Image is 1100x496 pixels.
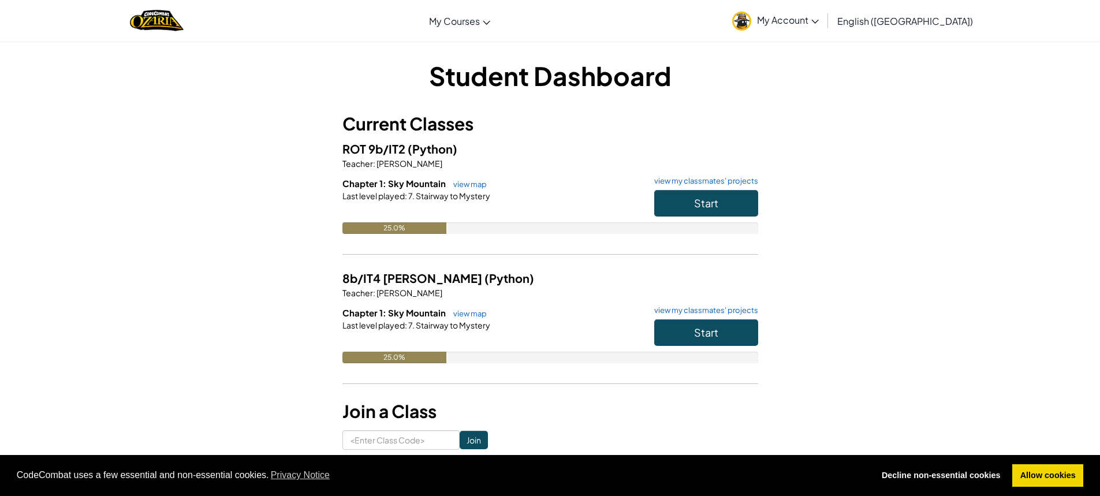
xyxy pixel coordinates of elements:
[342,430,460,450] input: <Enter Class Code>
[415,191,490,201] span: Stairway to Mystery
[448,180,487,189] a: view map
[373,288,375,298] span: :
[342,271,484,285] span: 8b/IT4 [PERSON_NAME]
[373,158,375,169] span: :
[408,141,457,156] span: (Python)
[342,158,373,169] span: Teacher
[654,190,758,217] button: Start
[429,15,480,27] span: My Courses
[342,307,448,318] span: Chapter 1: Sky Mountain
[130,9,184,32] a: Ozaria by CodeCombat logo
[269,467,332,484] a: learn more about cookies
[648,307,758,314] a: view my classmates' projects
[694,326,718,339] span: Start
[1012,464,1083,487] a: allow cookies
[342,288,373,298] span: Teacher
[415,320,490,330] span: Stairway to Mystery
[342,320,405,330] span: Last level played
[407,320,415,330] span: 7.
[726,2,825,39] a: My Account
[342,398,758,424] h3: Join a Class
[407,191,415,201] span: 7.
[405,191,407,201] span: :
[460,431,488,449] input: Join
[837,15,973,27] span: English ([GEOGRAPHIC_DATA])
[648,177,758,185] a: view my classmates' projects
[654,319,758,346] button: Start
[375,288,442,298] span: [PERSON_NAME]
[423,5,496,36] a: My Courses
[342,191,405,201] span: Last level played
[375,158,442,169] span: [PERSON_NAME]
[448,309,487,318] a: view map
[694,196,718,210] span: Start
[831,5,979,36] a: English ([GEOGRAPHIC_DATA])
[17,467,865,484] span: CodeCombat uses a few essential and non-essential cookies.
[130,9,184,32] img: Home
[342,178,448,189] span: Chapter 1: Sky Mountain
[732,12,751,31] img: avatar
[874,464,1008,487] a: deny cookies
[342,111,758,137] h3: Current Classes
[342,58,758,94] h1: Student Dashboard
[342,141,408,156] span: ROT 9b/IT2
[757,14,819,26] span: My Account
[484,271,534,285] span: (Python)
[342,222,446,234] div: 25.0%
[405,320,407,330] span: :
[342,352,446,363] div: 25.0%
